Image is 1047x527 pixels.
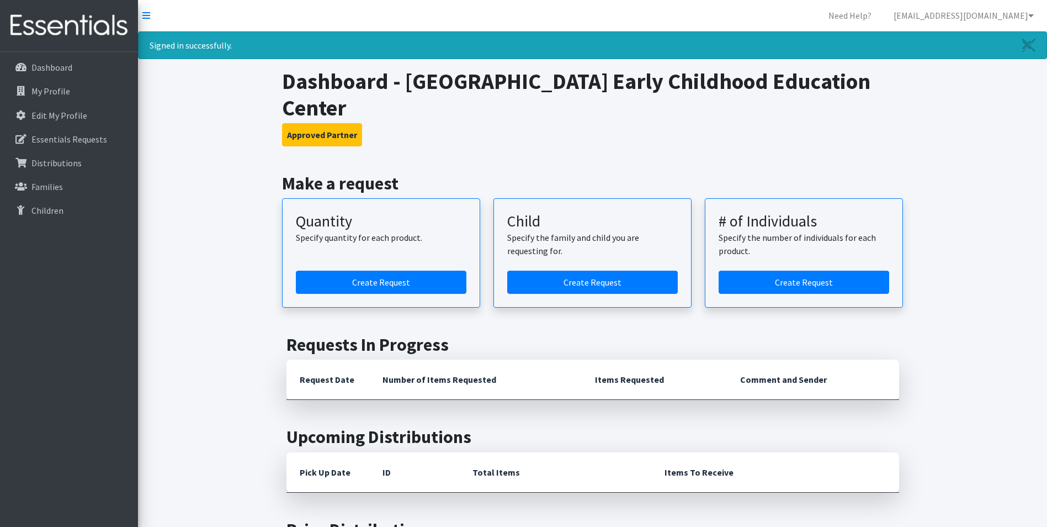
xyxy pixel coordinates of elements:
[582,360,727,400] th: Items Requested
[369,452,459,493] th: ID
[31,157,82,168] p: Distributions
[282,123,362,146] button: Approved Partner
[296,231,466,244] p: Specify quantity for each product.
[507,231,678,257] p: Specify the family and child you are requesting for.
[4,7,134,44] img: HumanEssentials
[4,56,134,78] a: Dashboard
[31,181,63,192] p: Families
[138,31,1047,59] div: Signed in successfully.
[459,452,651,493] th: Total Items
[651,452,899,493] th: Items To Receive
[885,4,1043,27] a: [EMAIL_ADDRESS][DOMAIN_NAME]
[719,231,889,257] p: Specify the number of individuals for each product.
[507,212,678,231] h3: Child
[296,271,466,294] a: Create a request by quantity
[719,271,889,294] a: Create a request by number of individuals
[820,4,880,27] a: Need Help?
[727,360,899,400] th: Comment and Sender
[4,80,134,102] a: My Profile
[31,205,63,216] p: Children
[31,110,87,121] p: Edit My Profile
[4,176,134,198] a: Families
[286,334,899,355] h2: Requests In Progress
[369,360,582,400] th: Number of Items Requested
[31,86,70,97] p: My Profile
[1011,32,1046,59] a: Close
[719,212,889,231] h3: # of Individuals
[4,104,134,127] a: Edit My Profile
[31,62,72,73] p: Dashboard
[282,173,903,194] h2: Make a request
[507,271,678,294] a: Create a request for a child or family
[4,152,134,174] a: Distributions
[286,360,369,400] th: Request Date
[4,199,134,222] a: Children
[282,68,903,121] h1: Dashboard - [GEOGRAPHIC_DATA] Early Childhood Education Center
[296,212,466,231] h3: Quantity
[286,426,899,447] h2: Upcoming Distributions
[4,128,134,150] a: Essentials Requests
[31,134,107,145] p: Essentials Requests
[286,452,369,493] th: Pick Up Date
